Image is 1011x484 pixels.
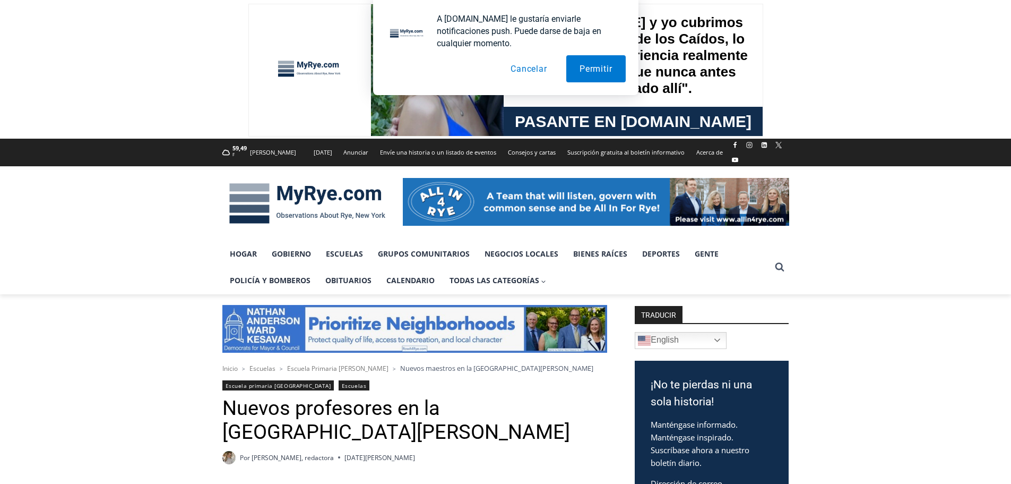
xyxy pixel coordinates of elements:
a: [PERSON_NAME], redactora [252,453,334,462]
button: Permitir [566,55,625,82]
button: Ver formulario de búsqueda [770,258,789,277]
a: Hogar [222,241,264,267]
a: Escuelas [249,364,275,373]
a: Consejos y cartas [502,145,561,160]
font: Gente [695,249,719,259]
a: Deportes [635,241,687,267]
img: Todo por Rye [403,178,789,226]
nav: Pan rallado [222,363,607,373]
a: Policía y bomberos [222,267,318,294]
a: English [635,332,727,349]
a: Pasante en [DOMAIN_NAME] [255,103,514,132]
font: TRADUCIR [641,311,676,319]
font: Hogar [230,249,257,259]
font: Escuela primaria [GEOGRAPHIC_DATA] [226,382,331,389]
a: Imagen del autor [222,451,236,464]
a: YouTube [729,154,741,166]
a: Inicio [222,364,238,373]
img: en [638,334,651,347]
a: Obituarios [318,267,379,294]
font: > [393,365,396,372]
a: Anunciar [338,145,374,160]
font: Anunciar [343,148,368,156]
a: Facebook [729,139,741,151]
font: A [DOMAIN_NAME] le gustaría enviarle notificaciones push. Puede darse de baja en cualquier momento. [437,14,601,48]
img: (FOTO: Beatrice Larzul, pasante de verano de 2023 de MyRye.com). [222,451,236,464]
a: Grupos comunitarios [370,241,477,267]
font: Deportes [642,249,680,259]
font: > [242,365,245,372]
a: Bienes raíces [566,241,635,267]
a: Escuela Primaria [PERSON_NAME] [287,364,388,373]
a: Escuelas [339,380,369,390]
font: Negocios locales [485,249,558,259]
font: [DATE] [314,148,332,156]
img: MyRye.com [222,176,392,231]
a: Gobierno [264,241,318,267]
font: Policía y bomberos [230,275,310,285]
button: Cancelar [497,55,560,82]
font: Gobierno [272,249,311,259]
a: Instagram [743,139,756,151]
a: incógnita [772,139,785,151]
font: "[PERSON_NAME] y yo cubrimos el Desfile del Día de los Caídos, lo cual fue una experiencia realme... [270,11,499,92]
font: ¡No te pierdas ni una sola historia! [651,378,752,408]
font: Pasante en [DOMAIN_NAME] [266,109,503,126]
font: Escuelas [326,249,363,259]
font: Cancelar [511,64,547,74]
a: Escuelas [318,241,370,267]
a: Suscripción gratuita al boletín informativo [561,145,690,160]
font: F [232,151,235,157]
font: Permitir [580,64,612,74]
font: Bienes raíces [573,249,627,259]
font: 59,49 [232,144,247,152]
a: Acerca de [690,145,729,160]
font: Calendario [386,275,435,285]
nav: Navegación secundaria [338,145,729,160]
font: Nuevos maestros en la [GEOGRAPHIC_DATA][PERSON_NAME] [400,363,593,373]
a: Negocios locales [477,241,566,267]
a: Gente [687,241,726,267]
font: Suscripción gratuita al boletín informativo [567,148,685,156]
font: [DATE][PERSON_NAME] [344,453,415,462]
font: Manténgase informado. Manténgase inspirado. Suscríbase ahora a nuestro boletín diario. [651,419,749,468]
font: Obituarios [325,275,371,285]
font: Consejos y cartas [508,148,556,156]
font: Envíe una historia o un listado de eventos [380,148,496,156]
a: Linkedin [758,139,771,151]
a: Escuela primaria [GEOGRAPHIC_DATA] [222,380,334,390]
font: Acerca de [696,148,723,156]
font: > [280,365,283,372]
img: icono de notificación [386,13,428,55]
font: [PERSON_NAME] [250,148,296,156]
button: Menú infantil de Todas las categorías [442,267,554,294]
font: Escuelas [342,382,366,389]
a: Calendario [379,267,442,294]
font: Nuevos profesores en la [GEOGRAPHIC_DATA][PERSON_NAME] [222,396,570,444]
font: Grupos comunitarios [378,249,470,259]
a: Envíe una historia o un listado de eventos [374,145,502,160]
font: Por [240,453,250,462]
nav: Navegación principal [222,241,770,294]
